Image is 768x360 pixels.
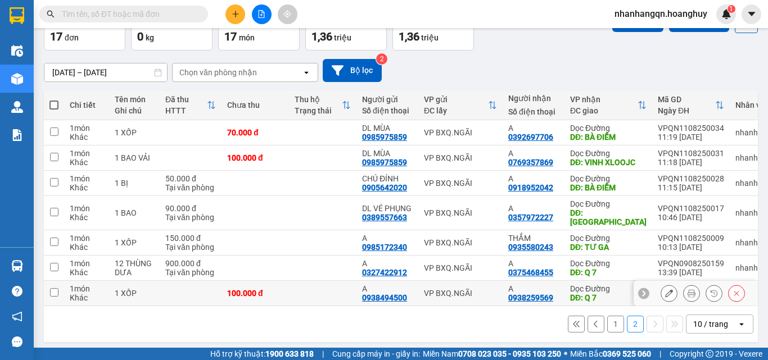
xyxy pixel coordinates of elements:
span: 1,36 [399,30,419,43]
span: Miền Nam [423,348,561,360]
input: Tìm tên, số ĐT hoặc mã đơn [62,8,195,20]
div: Khác [70,133,103,142]
span: caret-down [747,9,757,19]
span: notification [12,311,22,322]
div: Tại văn phòng [165,243,216,252]
div: A [362,284,413,293]
div: 70.000 đ [227,128,283,137]
span: 0 [137,30,143,43]
div: 0918952042 [508,183,553,192]
div: Chưa thu [227,101,283,110]
sup: 2 [376,53,387,65]
div: Chi tiết [70,101,103,110]
span: nhanhangqn.hoanghuy [606,7,716,21]
div: 100.000 đ [227,153,283,162]
img: warehouse-icon [11,260,23,272]
div: 10 / trang [693,318,728,330]
button: caret-down [742,4,761,24]
div: 1 món [70,259,103,268]
div: DĐ: Q 7 [570,268,647,277]
input: Select a date range. [44,63,167,81]
div: 13:39 [DATE] [658,268,724,277]
div: 10:46 [DATE] [658,213,724,222]
th: Toggle SortBy [564,90,652,120]
button: Số lượng17món [218,10,300,51]
img: warehouse-icon [11,73,23,85]
button: Bộ lọc [323,59,382,82]
div: Dọc Đường [570,284,647,293]
div: Thu hộ [295,95,342,104]
span: | [659,348,661,360]
div: Đã thu [165,95,207,104]
strong: 1900 633 818 [265,349,314,358]
div: 0985975859 [362,158,407,167]
div: 900.000 đ [165,259,216,268]
div: VP BXQ.NGÃI [424,128,497,137]
div: Tại văn phòng [165,183,216,192]
span: Miền Bắc [570,348,651,360]
th: Toggle SortBy [652,90,730,120]
button: 2 [627,316,644,332]
div: VP BXQ.NGÃI [424,208,497,217]
button: 1 [607,316,624,332]
div: DL VÉ PHỤNG [362,204,413,213]
div: 0357972227 [508,213,553,222]
div: 0389557663 [362,213,407,222]
div: 0375468455 [508,268,553,277]
div: DĐ: VĨNH LỘC [570,208,647,226]
span: 1,36 [311,30,332,43]
button: Đã thu1,36 triệu [305,10,387,51]
div: ĐC lấy [424,106,488,115]
span: Hỗ trợ kỹ thuật: [210,348,314,360]
div: 11:19 [DATE] [658,133,724,142]
div: 1 món [70,124,103,133]
div: DĐ: Q 7 [570,293,647,302]
div: 0769357869 [508,158,553,167]
span: search [47,10,55,18]
div: DĐ: VINH XLOOJC [570,158,647,167]
th: Toggle SortBy [160,90,222,120]
div: VPQN1108250009 [658,234,724,243]
sup: 1 [728,5,735,13]
div: Dọc Đường [570,149,647,158]
img: logo-vxr [10,7,24,24]
div: VPQN0908250159 [658,259,724,268]
div: Sửa đơn hàng [661,285,677,302]
div: ĐC giao [570,106,638,115]
button: Đơn hàng17đơn [44,10,125,51]
div: 10:13 [DATE] [658,243,724,252]
div: A [508,259,559,268]
span: triệu [334,33,351,42]
div: Người gửi [362,95,413,104]
div: A [508,174,559,183]
div: 1 món [70,149,103,158]
div: Ghi chú [115,106,154,115]
div: 0938259569 [508,293,553,302]
span: ⚪️ [564,352,567,356]
th: Toggle SortBy [289,90,356,120]
div: Chọn văn phòng nhận [179,67,257,78]
img: icon-new-feature [721,9,731,19]
svg: open [737,320,746,329]
span: 1 [729,5,733,13]
div: HTTT [165,106,207,115]
div: Khác [70,268,103,277]
div: A [508,204,559,213]
div: 100.000 đ [227,289,283,298]
div: 1 XỐP [115,238,154,247]
span: file-add [257,10,265,18]
div: Người nhận [508,94,559,103]
div: VPQN1108250028 [658,174,724,183]
div: DL MÙA [362,124,413,133]
div: Ngày ĐH [658,106,715,115]
span: copyright [706,350,713,358]
button: plus [225,4,245,24]
div: Khác [70,243,103,252]
div: Dọc Đường [570,259,647,268]
button: aim [278,4,297,24]
div: A [508,284,559,293]
div: Số điện thoại [508,107,559,116]
div: A [362,234,413,243]
div: Số điện thoại [362,106,413,115]
span: món [239,33,255,42]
